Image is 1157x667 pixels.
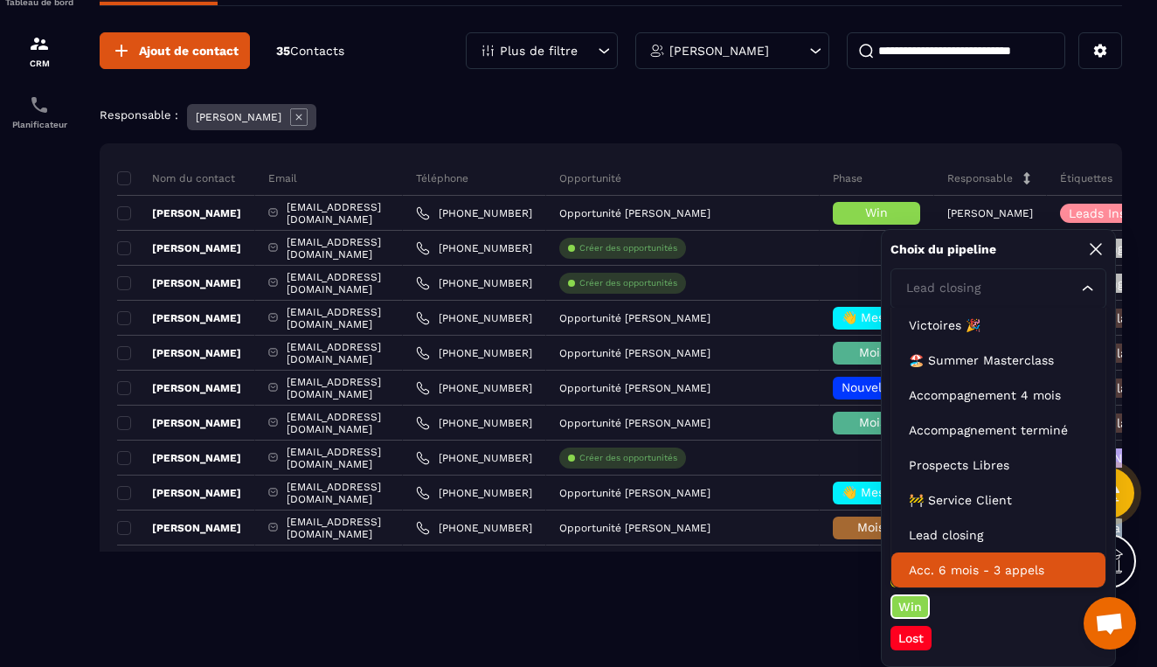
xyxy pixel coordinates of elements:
[865,205,888,219] span: Win
[579,452,677,464] p: Créer des opportunités
[416,241,532,255] a: [PHONE_NUMBER]
[909,526,1088,544] p: Lead closing
[117,311,241,325] p: [PERSON_NAME]
[117,416,241,430] p: [PERSON_NAME]
[859,345,895,359] span: Mois 1
[559,382,710,394] p: Opportunité [PERSON_NAME]
[833,171,863,185] p: Phase
[117,206,241,220] p: [PERSON_NAME]
[29,33,50,54] img: formation
[1060,171,1112,185] p: Étiquettes
[117,381,241,395] p: [PERSON_NAME]
[902,279,1077,298] input: Search for option
[416,416,532,430] a: [PHONE_NUMBER]
[579,277,677,289] p: Créer des opportunités
[909,316,1088,334] p: Victoires 🎉
[416,171,468,185] p: Téléphone
[909,561,1088,579] p: Acc. 6 mois - 3 appels
[416,381,532,395] a: [PHONE_NUMBER]
[117,241,241,255] p: [PERSON_NAME]
[909,456,1088,474] p: Prospects Libres
[842,310,996,324] span: 👋 Message de Bienvenue
[117,276,241,290] p: [PERSON_NAME]
[4,20,74,81] a: formationformationCRM
[416,486,532,500] a: [PHONE_NUMBER]
[117,521,241,535] p: [PERSON_NAME]
[196,111,281,123] p: [PERSON_NAME]
[4,59,74,68] p: CRM
[842,380,957,394] span: Nouvelle arrivée 🌸
[559,207,710,219] p: Opportunité [PERSON_NAME]
[579,242,677,254] p: Créer des opportunités
[909,351,1088,369] p: 🏖️ Summer Masterclass
[416,276,532,290] a: [PHONE_NUMBER]
[947,171,1013,185] p: Responsable
[842,485,996,499] span: 👋 Message de Bienvenue
[890,241,996,258] p: Choix du pipeline
[268,171,297,185] p: Email
[909,421,1088,439] p: Accompagnement terminé
[947,207,1033,219] p: [PERSON_NAME]
[117,346,241,360] p: [PERSON_NAME]
[100,32,250,69] button: Ajout de contact
[416,521,532,535] a: [PHONE_NUMBER]
[909,386,1088,404] p: Accompagnement 4 mois
[890,268,1106,309] div: Search for option
[416,346,532,360] a: [PHONE_NUMBER]
[139,42,239,59] span: Ajout de contact
[117,171,235,185] p: Nom du contact
[4,120,74,129] p: Planificateur
[857,520,896,534] span: Mois 2
[896,598,925,615] p: Win
[559,347,710,359] p: Opportunité [PERSON_NAME]
[416,206,532,220] a: [PHONE_NUMBER]
[909,491,1088,509] p: 🚧 Service Client
[1084,597,1136,650] a: Ouvrir le chat
[29,94,50,115] img: scheduler
[559,312,710,324] p: Opportunité [PERSON_NAME]
[416,451,532,465] a: [PHONE_NUMBER]
[669,45,769,57] p: [PERSON_NAME]
[290,44,344,58] span: Contacts
[117,486,241,500] p: [PERSON_NAME]
[559,522,710,534] p: Opportunité [PERSON_NAME]
[276,43,344,59] p: 35
[559,417,710,429] p: Opportunité [PERSON_NAME]
[559,487,710,499] p: Opportunité [PERSON_NAME]
[117,451,241,465] p: [PERSON_NAME]
[500,45,578,57] p: Plus de filtre
[100,108,178,122] p: Responsable :
[896,629,926,647] p: Lost
[859,415,895,429] span: Mois 1
[4,81,74,142] a: schedulerschedulerPlanificateur
[416,311,532,325] a: [PHONE_NUMBER]
[559,171,621,185] p: Opportunité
